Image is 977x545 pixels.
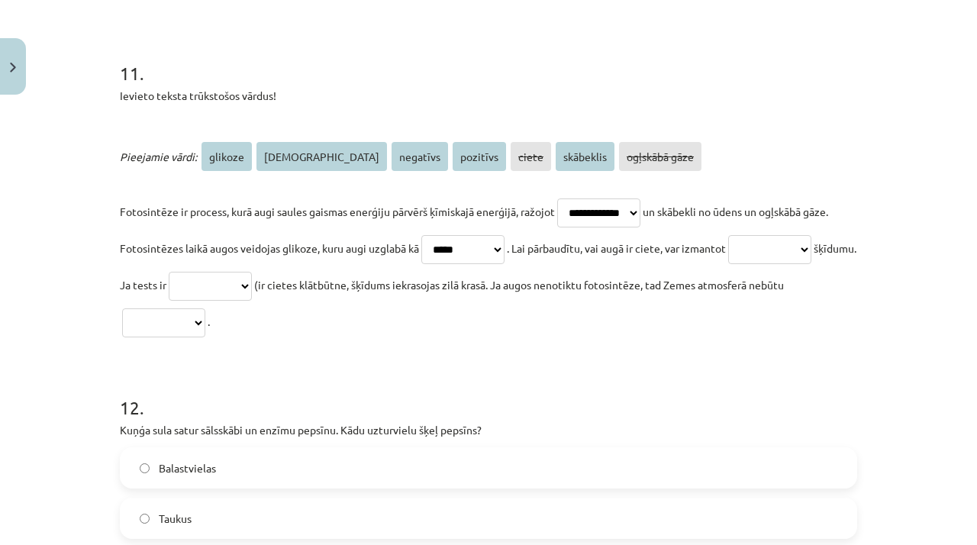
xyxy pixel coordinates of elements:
p: Kuņģa sula satur sālsskābi un enzīmu pepsīnu. Kādu uzturvielu šķeļ pepsīns? [120,422,857,438]
span: [DEMOGRAPHIC_DATA] [256,142,387,171]
span: skābeklis [556,142,614,171]
span: . Lai pārbaudītu, vai augā ir ciete, var izmantot [507,241,726,255]
span: Balastvielas [159,460,216,476]
span: Fotosintēze ir process, kurā augi saules gaismas enerģiju pārvērš ķīmiskajā enerģijā, ražojot [120,205,555,218]
h1: 12 . [120,370,857,418]
input: Taukus [140,514,150,524]
span: Taukus [159,511,192,527]
span: negatīvs [392,142,448,171]
h1: 11 . [120,36,857,83]
span: ciete [511,142,551,171]
span: glikoze [202,142,252,171]
span: (ir cietes klātbūtne, šķīdums iekrasojas zilā krasā. Ja augos nenotiktu fotosintēze, tad Zemes at... [254,278,784,292]
span: pozitīvs [453,142,506,171]
input: Balastvielas [140,463,150,473]
p: Ievieto teksta trūkstošos vārdus! [120,88,857,104]
span: . [208,314,210,328]
img: icon-close-lesson-0947bae3869378f0d4975bcd49f059093ad1ed9edebbc8119c70593378902aed.svg [10,63,16,73]
span: Pieejamie vārdi: [120,150,197,163]
span: ogļskābā gāze [619,142,701,171]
